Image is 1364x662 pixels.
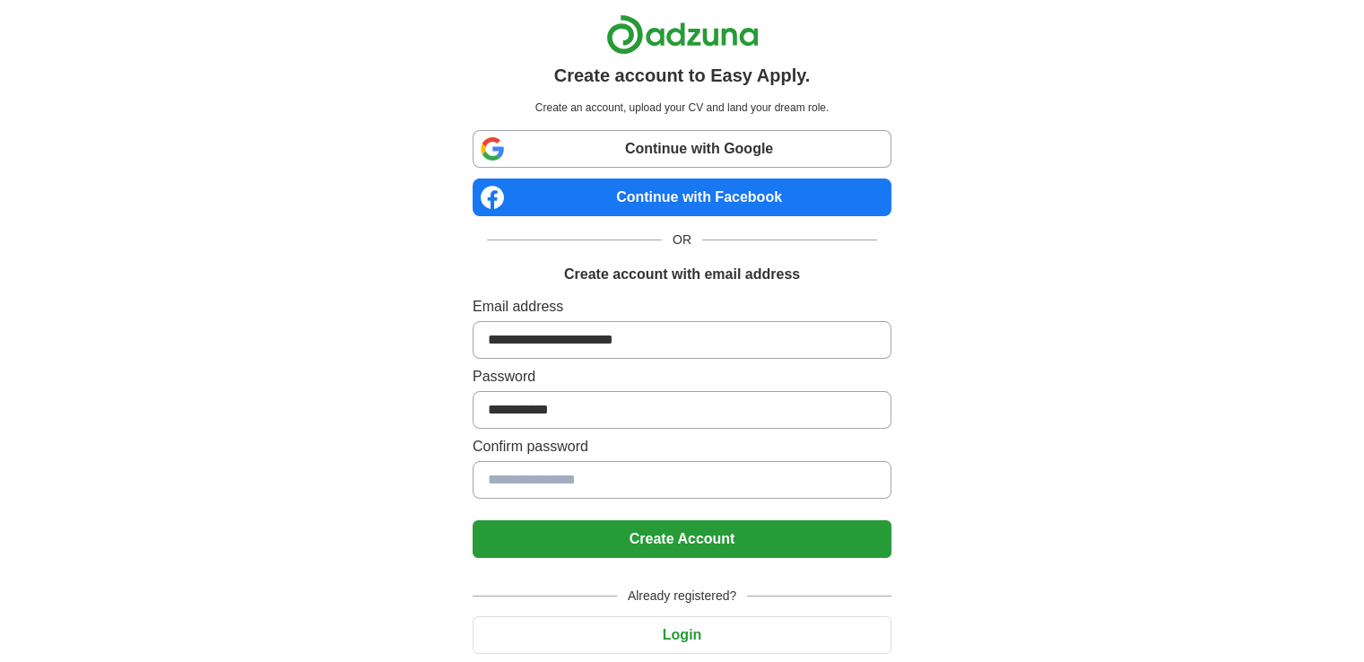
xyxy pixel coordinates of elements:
a: Continue with Google [473,130,891,168]
img: Adzuna logo [606,14,759,55]
p: Create an account, upload your CV and land your dream role. [476,100,888,116]
button: Login [473,616,891,654]
label: Confirm password [473,436,891,457]
h1: Create account to Easy Apply. [554,62,811,89]
label: Email address [473,296,891,318]
label: Password [473,366,891,388]
h1: Create account with email address [564,264,800,285]
a: Continue with Facebook [473,179,891,216]
span: Already registered? [617,587,747,605]
a: Login [473,627,891,642]
span: OR [662,231,702,249]
button: Create Account [473,520,891,558]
